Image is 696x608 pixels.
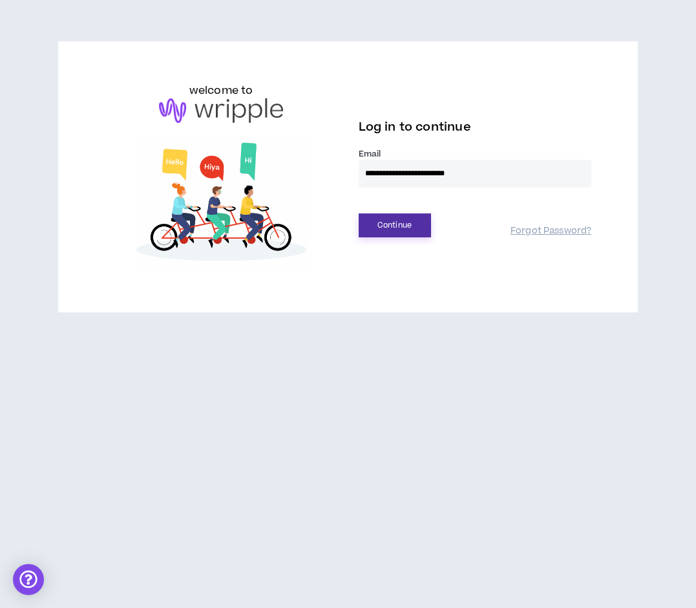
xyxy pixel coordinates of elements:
[13,564,44,595] div: Open Intercom Messenger
[105,136,338,272] img: Welcome to Wripple
[511,225,591,237] a: Forgot Password?
[359,119,471,135] span: Log in to continue
[359,213,431,237] button: Continue
[189,83,253,98] h6: welcome to
[159,98,283,123] img: logo-brand.png
[359,148,592,160] label: Email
